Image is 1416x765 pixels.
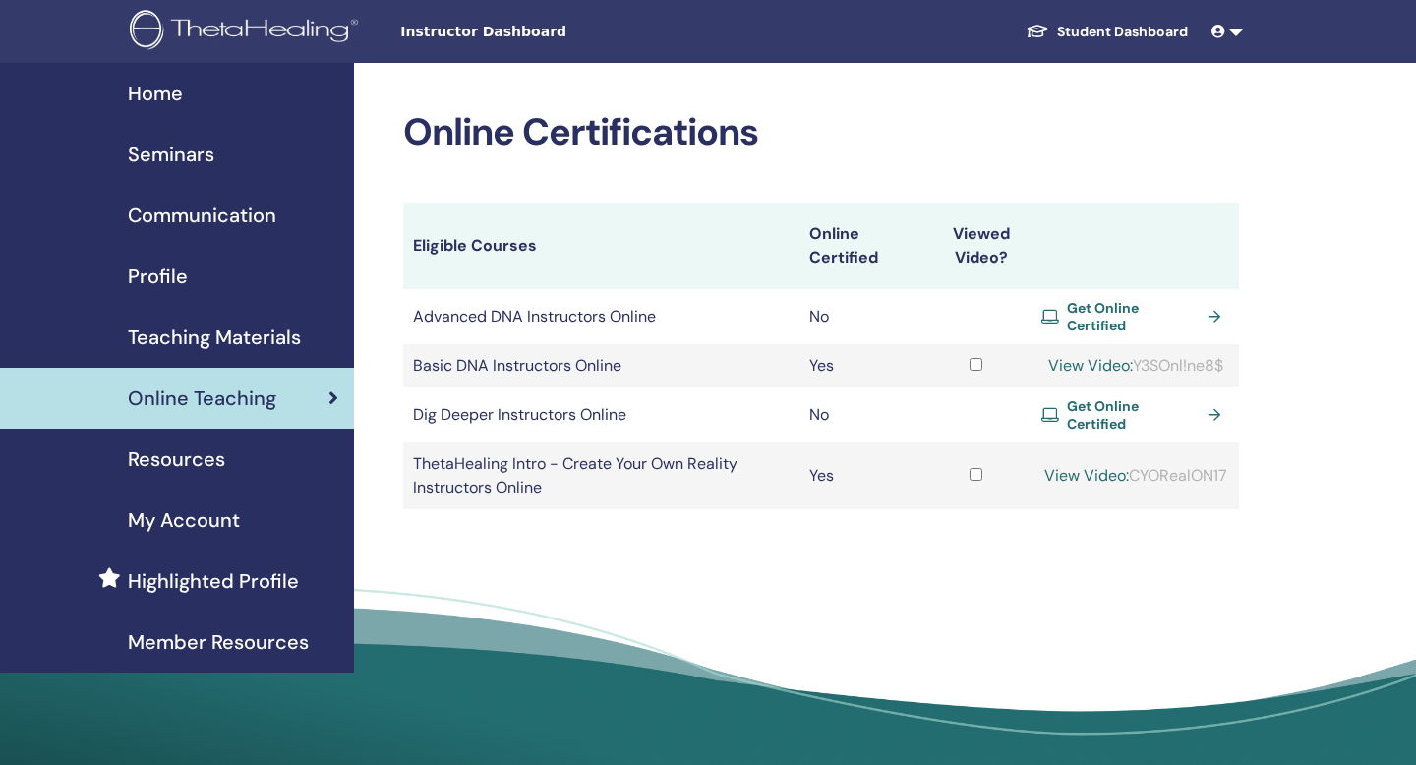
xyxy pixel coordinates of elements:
th: Online Certified [799,203,920,289]
td: Advanced DNA Instructors Online [403,289,799,344]
span: Resources [128,444,225,474]
td: Yes [799,344,920,387]
td: Basic DNA Instructors Online [403,344,799,387]
td: Dig Deeper Instructors Online [403,387,799,442]
span: Communication [128,201,276,230]
a: Get Online Certified [1041,397,1229,433]
a: Get Online Certified [1041,299,1229,334]
div: Y3SOnl!ne8$ [1041,354,1229,378]
td: ThetaHealing Intro - Create Your Own Reality Instructors Online [403,442,799,509]
div: CYORealON17 [1041,464,1229,488]
a: View Video: [1044,465,1129,486]
span: Highlighted Profile [128,566,299,596]
span: Home [128,79,183,108]
span: Get Online Certified [1067,299,1200,334]
img: logo.png [130,10,365,54]
th: Viewed Video? [920,203,1032,289]
a: View Video: [1048,355,1133,376]
td: Yes [799,442,920,509]
th: Eligible Courses [403,203,799,289]
span: Instructor Dashboard [400,22,695,42]
a: Student Dashboard [1010,14,1204,50]
span: Online Teaching [128,383,276,413]
span: Get Online Certified [1067,397,1200,433]
td: No [799,387,920,442]
span: Teaching Materials [128,323,301,352]
span: My Account [128,505,240,535]
img: graduation-cap-white.svg [1026,23,1049,39]
td: No [799,289,920,344]
span: Profile [128,262,188,291]
span: Seminars [128,140,214,169]
h2: Online Certifications [403,110,1239,155]
span: Member Resources [128,627,309,657]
